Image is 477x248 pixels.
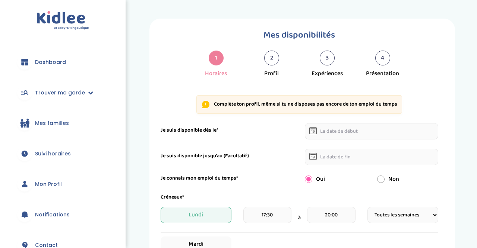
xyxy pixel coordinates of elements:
a: Suivi horaires [11,140,114,167]
label: Je connais mon emploi du temps* [161,174,238,182]
a: Mes familles [11,110,114,136]
div: Oui [299,175,372,184]
span: Notifications [35,211,70,219]
input: heure de fin [307,207,355,223]
div: 2 [264,51,279,65]
label: Créneaux* [161,193,184,201]
div: Présentation [366,69,399,78]
div: 3 [320,51,335,65]
input: heure de debut [243,207,291,223]
p: Complète ton profil, même si tu ne disposes pas encore de ton emploi du temps [214,101,397,108]
a: Mon Profil [11,171,114,197]
span: Trouver ma garde [35,89,85,97]
span: à [298,214,301,222]
span: Mes familles [35,119,69,127]
div: 4 [375,51,390,65]
h1: Mes disponibilités [161,28,438,42]
div: 1 [209,51,224,65]
a: Trouver ma garde [11,79,114,106]
input: La date de fin [305,149,438,165]
div: Expériences [312,69,343,78]
a: Notifications [11,201,114,228]
div: Horaires [205,69,227,78]
div: Non [372,175,444,184]
span: Mon Profil [35,180,62,188]
img: logo.svg [37,11,89,30]
span: Lundi [161,207,231,223]
span: Suivi horaires [35,150,71,158]
label: Je suis disponible jusqu'au (Facultatif) [161,152,249,160]
input: La date de début [305,123,438,139]
div: Profil [264,69,279,78]
label: Je suis disponible dès le* [161,126,218,134]
span: Dashboard [35,58,66,66]
a: Dashboard [11,49,114,75]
